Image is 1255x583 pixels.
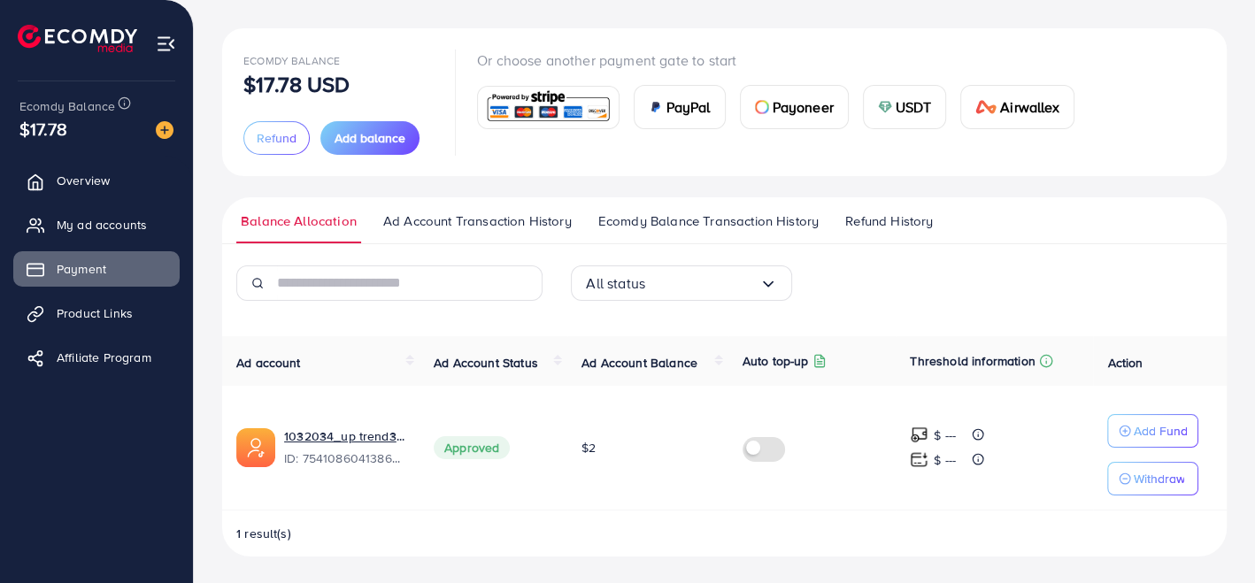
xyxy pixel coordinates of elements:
a: cardUSDT [863,85,947,129]
span: Ad Account Transaction History [383,211,572,231]
a: Overview [13,163,180,198]
span: All status [586,270,645,297]
p: $17.78 USD [243,73,350,95]
input: Search for option [645,270,759,297]
iframe: Chat [1180,503,1242,570]
a: Product Links [13,295,180,331]
p: Withdraw [1133,468,1184,489]
a: cardPayPal [634,85,726,129]
span: $2 [581,439,596,456]
p: Threshold information [910,350,1035,372]
a: card [477,86,620,129]
span: Affiliate Program [57,349,151,366]
span: $17.78 [16,106,70,153]
img: card [975,100,997,114]
span: Ecomdy Balance [243,53,340,68]
span: Ad account [236,354,301,372]
p: Or choose another payment gate to start [477,50,1089,71]
a: cardPayoneer [740,85,849,129]
span: Ad Account Status [434,354,538,372]
span: Overview [57,172,110,189]
p: Auto top-up [743,350,809,372]
span: Product Links [57,304,133,322]
button: Add balance [320,121,420,155]
a: cardAirwallex [960,85,1074,129]
img: top-up amount [910,450,928,469]
img: card [755,100,769,114]
a: Payment [13,251,180,287]
img: menu [156,34,176,54]
span: Add balance [335,129,405,147]
button: Add Fund [1107,414,1198,448]
a: My ad accounts [13,207,180,242]
div: <span class='underline'>1032034_up trend332_1755795935720</span></br>7541086041386778640 [284,427,405,468]
img: logo [18,25,137,52]
button: Withdraw [1107,462,1198,495]
p: $ --- [934,425,956,446]
span: Payment [57,260,106,278]
a: Affiliate Program [13,340,180,375]
span: Ecomdy Balance [19,97,115,115]
span: Payoneer [773,96,834,118]
span: My ad accounts [57,216,147,234]
img: card [649,100,663,114]
span: Refund History [845,211,933,231]
span: Airwallex [1000,96,1059,118]
span: PayPal [666,96,711,118]
span: Balance Allocation [241,211,357,231]
span: ID: 7541086041386778640 [284,449,405,467]
img: image [156,121,173,139]
p: Add Fund [1133,420,1187,441]
button: Refund [243,121,310,155]
a: 1032034_up trend332_1755795935720 [284,427,405,445]
span: USDT [896,96,932,118]
span: Refund [257,129,296,147]
p: $ --- [934,449,956,471]
img: ic-ads-acc.e4c84228.svg [236,428,275,467]
span: Ecomdy Balance Transaction History [598,211,819,231]
span: 1 result(s) [236,525,291,542]
img: card [878,100,892,114]
span: Ad Account Balance [581,354,697,372]
span: Action [1107,354,1143,372]
span: Approved [434,436,510,459]
div: Search for option [571,265,792,301]
img: top-up amount [910,426,928,444]
img: card [483,88,613,127]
